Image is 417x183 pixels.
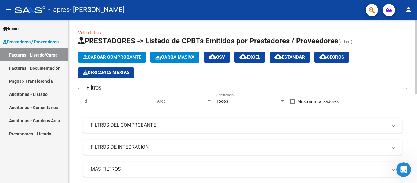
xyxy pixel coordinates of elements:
mat-expansion-panel-header: FILTROS DEL COMPROBANTE [83,118,402,133]
button: Descarga Masiva [78,67,134,78]
button: Gecros [314,52,349,63]
span: Estandar [274,54,305,60]
span: Area [157,99,206,104]
mat-icon: cloud_download [209,53,216,60]
span: - [PERSON_NAME] [70,3,125,16]
span: EXCEL [239,54,260,60]
mat-icon: menu [5,6,12,13]
h3: Filtros [83,83,104,92]
mat-icon: cloud_download [319,53,327,60]
span: Todos [216,99,228,104]
span: PRESTADORES -> Listado de CPBTs Emitidos por Prestadores / Proveedores [78,37,338,45]
mat-expansion-panel-header: FILTROS DE INTEGRACION [83,140,402,155]
button: EXCEL [234,52,265,63]
a: Video tutorial [78,30,103,35]
span: Mostrar totalizadores [297,98,339,105]
span: Cargar Comprobante [83,54,141,60]
button: Estandar [270,52,310,63]
span: Carga Masiva [155,54,194,60]
button: CSV [204,52,230,63]
span: Inicio [3,25,19,32]
span: Descarga Masiva [83,70,129,75]
button: Carga Masiva [150,52,199,63]
mat-panel-title: FILTROS DEL COMPROBANTE [91,122,387,129]
mat-panel-title: FILTROS DE INTEGRACION [91,144,387,151]
mat-icon: cloud_download [239,53,247,60]
span: (alt+q) [338,39,353,45]
mat-expansion-panel-header: MAS FILTROS [83,162,402,177]
button: Cargar Comprobante [78,52,146,63]
app-download-masive: Descarga masiva de comprobantes (adjuntos) [78,67,134,78]
span: - apres [48,3,70,16]
mat-panel-title: MAS FILTROS [91,166,387,173]
span: Gecros [319,54,344,60]
iframe: Intercom live chat [396,162,411,177]
mat-icon: person [405,6,412,13]
mat-icon: cloud_download [274,53,282,60]
span: CSV [209,54,225,60]
span: Prestadores / Proveedores [3,38,59,45]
